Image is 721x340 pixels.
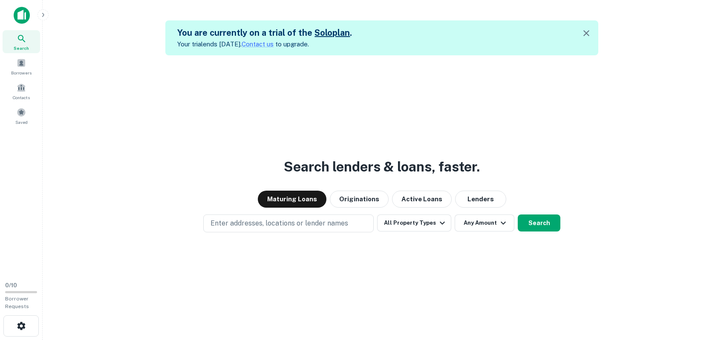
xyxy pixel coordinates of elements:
h3: Search lenders & loans, faster. [284,157,480,177]
button: Lenders [455,191,506,208]
p: Enter addresses, locations or lender names [211,218,348,229]
button: Any Amount [455,214,514,231]
span: Borrower Requests [5,296,29,309]
span: Borrowers [11,69,32,76]
a: Borrowers [3,55,40,78]
button: Active Loans [392,191,452,208]
a: Contacts [3,80,40,103]
a: Saved [3,104,40,127]
img: capitalize-icon.png [14,7,30,24]
span: Search [14,45,29,51]
button: All Property Types [377,214,451,231]
a: Search [3,30,40,53]
span: Contacts [13,94,30,101]
iframe: Chat Widget [678,272,721,313]
span: Saved [15,119,28,126]
button: Enter addresses, locations or lender names [203,214,374,232]
button: Originations [330,191,389,208]
p: Your trial ends [DATE]. to upgrade. [177,39,352,49]
button: Search [518,214,560,231]
span: 0 / 10 [5,282,17,289]
button: Maturing Loans [258,191,326,208]
h5: You are currently on a trial of the . [177,26,352,39]
a: Soloplan [314,28,350,38]
a: Contact us [242,40,274,48]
